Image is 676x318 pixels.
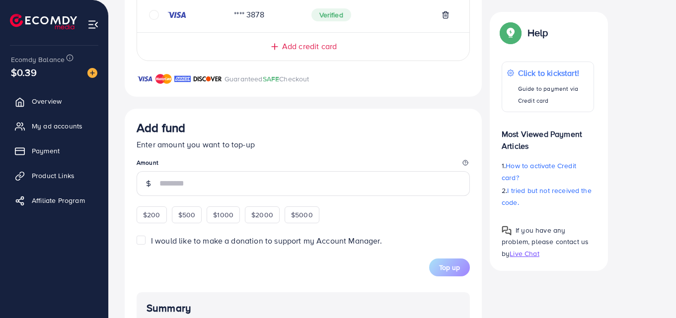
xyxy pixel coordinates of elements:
[510,248,539,258] span: Live Chat
[149,10,159,20] svg: circle
[502,186,592,207] span: I tried but not received the code.
[32,146,60,156] span: Payment
[11,55,65,64] span: Ecomdy Balance
[502,160,594,184] p: 1.
[137,158,470,171] legend: Amount
[32,96,62,106] span: Overview
[32,171,75,181] span: Product Links
[7,191,101,210] a: Affiliate Program
[439,262,460,272] span: Top up
[7,166,101,186] a: Product Links
[137,121,185,135] h3: Add fund
[527,27,548,39] p: Help
[7,141,101,161] a: Payment
[263,74,280,84] span: SAFE
[311,8,351,21] span: Verified
[502,120,594,152] p: Most Viewed Payment Articles
[193,73,222,85] img: brand
[174,73,191,85] img: brand
[10,14,77,29] img: logo
[7,91,101,111] a: Overview
[151,235,382,246] span: I would like to make a donation to support my Account Manager.
[167,11,187,19] img: credit
[502,161,576,183] span: How to activate Credit card?
[502,24,520,42] img: Popup guide
[7,116,101,136] a: My ad accounts
[282,41,337,52] span: Add credit card
[213,210,233,220] span: $1000
[251,210,273,220] span: $2000
[137,138,470,150] p: Enter amount you want to top-up
[137,73,153,85] img: brand
[518,67,589,79] p: Click to kickstart!
[225,73,309,85] p: Guaranteed Checkout
[502,185,594,208] p: 2.
[32,121,82,131] span: My ad accounts
[11,65,37,79] span: $0.39
[429,258,470,276] button: Top up
[518,83,589,107] p: Guide to payment via Credit card
[143,210,160,220] span: $200
[502,226,512,236] img: Popup guide
[87,19,99,30] img: menu
[634,273,669,311] iframe: Chat
[32,195,85,205] span: Affiliate Program
[291,210,313,220] span: $5000
[147,302,460,315] h4: Summary
[87,68,97,78] img: image
[178,210,196,220] span: $500
[155,73,172,85] img: brand
[502,225,589,258] span: If you have any problem, please contact us by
